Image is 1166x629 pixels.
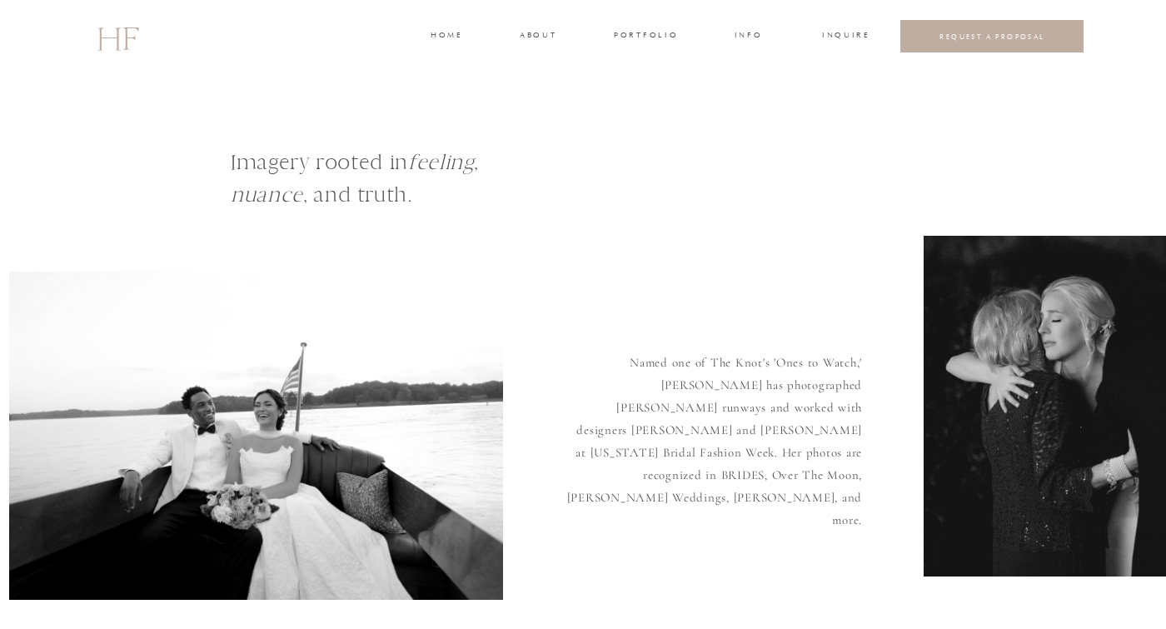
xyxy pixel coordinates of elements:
[614,29,676,44] a: portfolio
[733,29,764,44] a: INFO
[231,182,303,207] i: nuance
[408,149,474,175] i: feeling
[822,29,867,44] a: INQUIRE
[431,29,461,44] a: home
[566,352,862,523] p: Named one of The Knot's 'Ones to Watch,' [PERSON_NAME] has photographed [PERSON_NAME] runways and...
[520,29,555,44] a: about
[136,85,1031,136] p: [PERSON_NAME] is a Destination Fine Art Film Wedding Photographer based in the Southeast, serving...
[231,146,680,245] h1: Imagery rooted in , , and truth.
[914,32,1071,41] a: REQUEST A PROPOSAL
[97,12,138,61] a: HF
